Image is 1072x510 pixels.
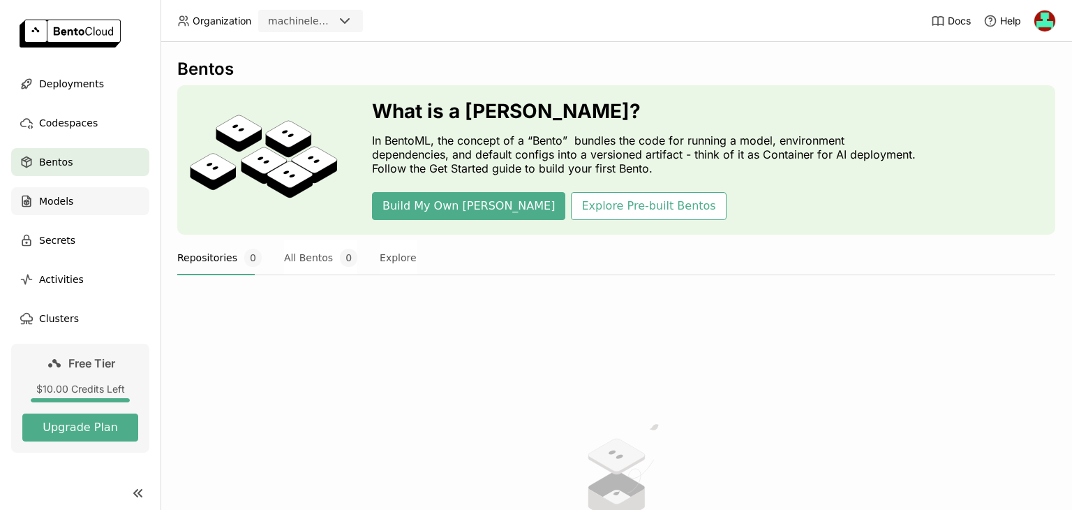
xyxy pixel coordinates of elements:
[372,133,923,175] p: In BentoML, the concept of a “Bento” bundles the code for running a model, environment dependenci...
[39,271,84,288] span: Activities
[39,232,75,249] span: Secrets
[11,265,149,293] a: Activities
[268,14,334,28] div: machinelearning12
[193,15,251,27] span: Organization
[22,414,138,442] button: Upgrade Plan
[244,249,262,267] span: 0
[20,20,121,48] img: logo
[335,15,336,29] input: Selected machinelearning12.
[11,187,149,215] a: Models
[39,193,73,210] span: Models
[372,192,565,220] button: Build My Own [PERSON_NAME]
[571,192,726,220] button: Explore Pre-built Bentos
[39,154,73,170] span: Bentos
[39,310,79,327] span: Clusters
[931,14,971,28] a: Docs
[39,115,98,131] span: Codespaces
[340,249,357,267] span: 0
[11,70,149,98] a: Deployments
[177,59,1055,80] div: Bentos
[1034,10,1055,31] img: MB MASEMENE
[188,114,338,206] img: cover onboarding
[1000,15,1021,27] span: Help
[11,148,149,176] a: Bentos
[39,75,104,92] span: Deployments
[948,15,971,27] span: Docs
[284,240,357,275] button: All Bentos
[372,100,923,122] h3: What is a [PERSON_NAME]?
[11,305,149,333] a: Clusters
[22,383,138,395] div: $10.00 Credits Left
[177,240,262,275] button: Repositories
[68,356,115,370] span: Free Tier
[11,109,149,137] a: Codespaces
[380,240,417,275] button: Explore
[983,14,1021,28] div: Help
[11,226,149,254] a: Secrets
[11,344,149,453] a: Free Tier$10.00 Credits LeftUpgrade Plan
